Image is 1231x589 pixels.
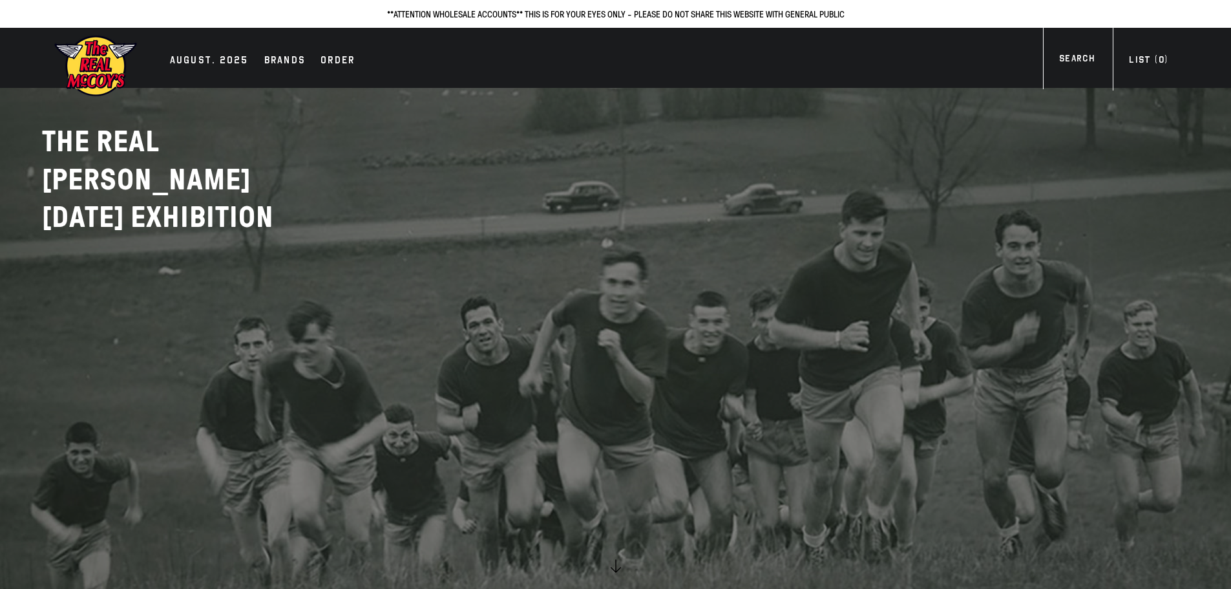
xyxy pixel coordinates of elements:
div: List ( ) [1129,53,1168,70]
a: Order [314,52,361,70]
p: [DATE] EXHIBITION [42,198,365,237]
a: List (0) [1113,53,1184,70]
h2: THE REAL [PERSON_NAME] [42,123,365,237]
img: mccoys-exhibition [54,34,138,98]
span: 0 [1159,54,1164,65]
p: **ATTENTION WHOLESALE ACCOUNTS** THIS IS FOR YOUR EYES ONLY - PLEASE DO NOT SHARE THIS WEBSITE WI... [13,6,1218,21]
div: AUGUST. 2025 [170,52,249,70]
a: Search [1043,52,1111,69]
div: Order [321,52,355,70]
div: Brands [264,52,306,70]
div: Search [1059,52,1095,69]
a: AUGUST. 2025 [163,52,255,70]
